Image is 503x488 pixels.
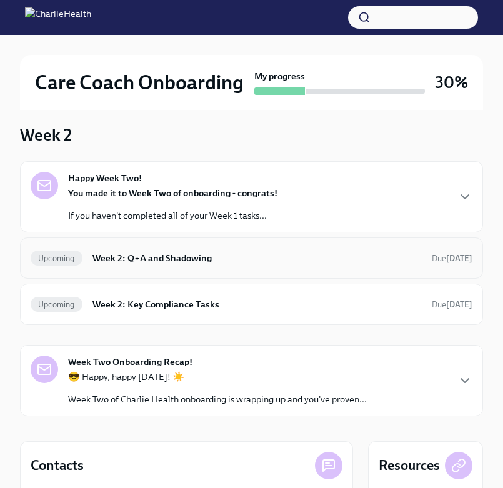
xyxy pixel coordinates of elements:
span: Upcoming [31,254,82,263]
a: UpcomingWeek 2: Key Compliance TasksDue[DATE] [31,294,472,314]
h4: Contacts [31,456,84,475]
h4: Resources [379,456,440,475]
h2: Care Coach Onboarding [35,70,244,95]
h6: Week 2: Key Compliance Tasks [92,297,422,311]
span: September 1st, 2025 10:00 [432,299,472,311]
span: Due [432,300,472,309]
span: Due [432,254,472,263]
img: CharlieHealth [25,7,91,27]
span: Upcoming [31,300,82,309]
p: 😎 Happy, happy [DATE]! ☀️ [68,371,367,383]
span: September 1st, 2025 10:00 [432,252,472,264]
h3: Week 2 [20,124,72,146]
strong: Week Two Onboarding Recap! [68,356,192,368]
a: UpcomingWeek 2: Q+A and ShadowingDue[DATE] [31,248,472,268]
strong: [DATE] [446,254,472,263]
h3: 30% [435,71,468,94]
strong: Happy Week Two! [68,172,142,184]
p: Week Two of Charlie Health onboarding is wrapping up and you've proven... [68,393,367,406]
strong: My progress [254,70,305,82]
h6: Week 2: Q+A and Shadowing [92,251,422,265]
strong: You made it to Week Two of onboarding - congrats! [68,187,277,199]
strong: [DATE] [446,300,472,309]
p: If you haven't completed all of your Week 1 tasks... [68,209,277,222]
